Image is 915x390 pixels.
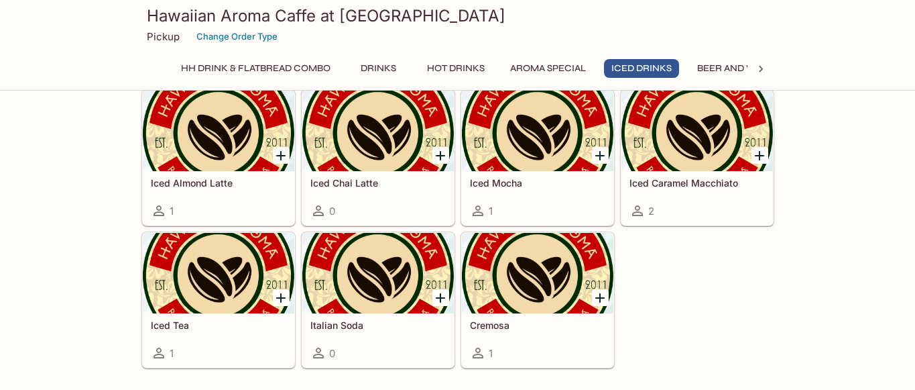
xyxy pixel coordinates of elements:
[349,59,409,78] button: Drinks
[629,177,765,189] h5: Iced Caramel Macchiato
[302,232,454,368] a: Italian Soda0
[432,147,449,164] button: Add Iced Chai Latte
[432,289,449,306] button: Add Italian Soda
[592,147,609,164] button: Add Iced Mocha
[648,205,654,217] span: 2
[462,91,613,171] div: Iced Mocha
[310,177,446,189] h5: Iced Chai Latte
[170,347,174,360] span: 1
[751,147,768,164] button: Add Iced Caramel Macchiato
[461,232,614,368] a: Cremosa1
[461,90,614,226] a: Iced Mocha1
[174,59,338,78] button: HH Drink & Flatbread Combo
[592,289,609,306] button: Add Cremosa
[190,26,284,47] button: Change Order Type
[329,347,335,360] span: 0
[470,320,605,331] h5: Cremosa
[151,320,286,331] h5: Iced Tea
[273,289,290,306] button: Add Iced Tea
[489,205,493,217] span: 1
[302,90,454,226] a: Iced Chai Latte0
[302,91,454,171] div: Iced Chai Latte
[420,59,492,78] button: Hot Drinks
[621,90,774,226] a: Iced Caramel Macchiato2
[302,233,454,313] div: Italian Soda
[273,147,290,164] button: Add Iced Almond Latte
[142,90,295,226] a: Iced Almond Latte1
[329,205,335,217] span: 0
[143,91,294,171] div: Iced Almond Latte
[503,59,593,78] button: Aroma Special
[147,30,180,43] p: Pickup
[690,59,780,78] button: Beer and Wine
[310,320,446,331] h5: Italian Soda
[142,232,295,368] a: Iced Tea1
[170,205,174,217] span: 1
[462,233,613,313] div: Cremosa
[143,233,294,313] div: Iced Tea
[489,347,493,360] span: 1
[147,5,769,26] h3: Hawaiian Aroma Caffe at [GEOGRAPHIC_DATA]
[470,177,605,189] h5: Iced Mocha
[151,177,286,189] h5: Iced Almond Latte
[604,59,679,78] button: Iced Drinks
[621,91,773,171] div: Iced Caramel Macchiato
